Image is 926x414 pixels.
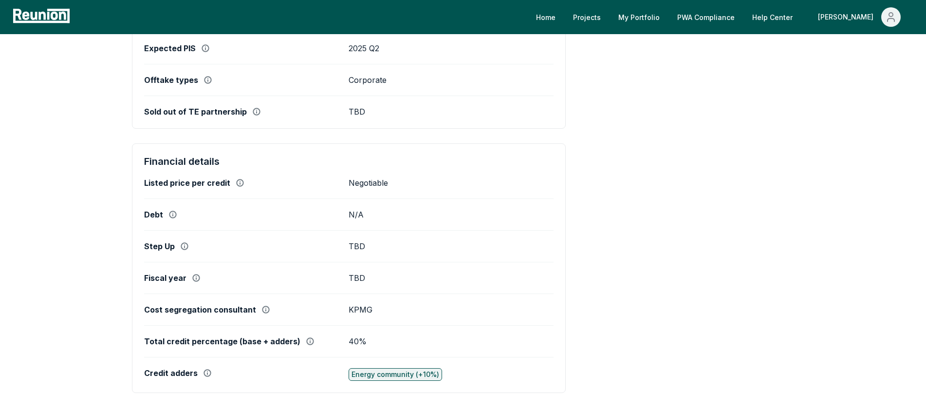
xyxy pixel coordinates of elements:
a: Help Center [744,7,800,27]
p: KPMG [349,305,372,315]
label: Total credit percentage (base + adders) [144,336,300,346]
label: Offtake types [144,75,198,85]
label: Listed price per credit [144,178,230,188]
div: [PERSON_NAME] [818,7,877,27]
h4: Financial details [144,156,554,167]
div: Energy community (+10%) [352,370,439,379]
p: N/A [349,210,364,219]
label: Sold out of TE partnership [144,107,247,117]
a: Projects [565,7,609,27]
p: TBD [349,107,365,117]
nav: Main [528,7,916,27]
label: Fiscal year [144,273,186,283]
a: My Portfolio [611,7,667,27]
p: 40% [349,336,367,346]
a: PWA Compliance [669,7,742,27]
label: Cost segregation consultant [144,305,256,315]
label: Step Up [144,241,175,251]
label: Expected PIS [144,43,196,53]
p: TBD [349,273,365,283]
label: Credit adders [144,368,198,378]
p: Corporate [349,75,387,85]
label: Debt [144,210,163,219]
p: TBD [349,241,365,251]
button: [PERSON_NAME] [810,7,908,27]
p: 2025 Q2 [349,43,379,53]
p: Negotiable [349,178,388,188]
a: Home [528,7,563,27]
